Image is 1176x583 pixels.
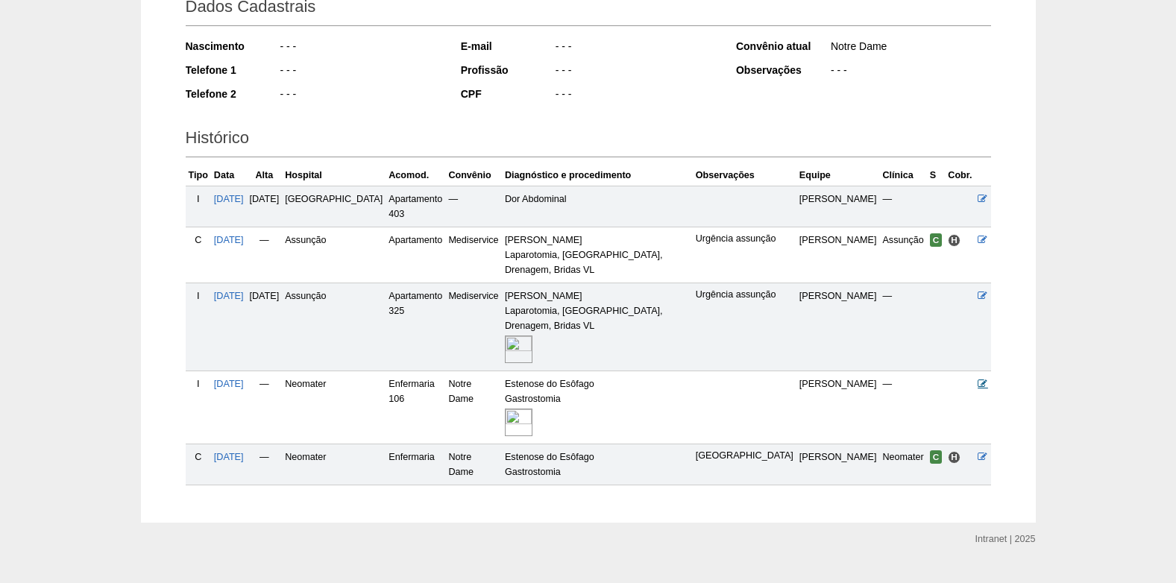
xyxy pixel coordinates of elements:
[445,227,502,283] td: Mediservice
[502,227,693,283] td: [PERSON_NAME] Laparotomia, [GEOGRAPHIC_DATA], Drenagem, Bridas VL
[247,444,283,485] td: —
[693,165,796,186] th: Observações
[554,86,716,105] div: - - -
[879,283,926,371] td: —
[189,233,208,248] div: C
[879,444,926,485] td: Neomater
[445,283,502,371] td: Mediservice
[279,39,441,57] div: - - -
[282,444,386,485] td: Neomater
[445,186,502,227] td: —
[386,283,445,371] td: Apartamento 325
[502,371,693,444] td: Estenose do Esôfago Gastrostomia
[879,227,926,283] td: Assunção
[282,283,386,371] td: Assunção
[214,379,244,389] a: [DATE]
[796,186,880,227] td: [PERSON_NAME]
[502,186,693,227] td: Dor Abdominal
[189,376,208,391] div: I
[214,194,244,204] a: [DATE]
[250,291,280,301] span: [DATE]
[186,165,211,186] th: Tipo
[879,186,926,227] td: —
[186,39,279,54] div: Nascimento
[829,39,991,57] div: Notre Dame
[386,227,445,283] td: Apartamento
[948,234,960,247] span: Hospital
[796,371,880,444] td: [PERSON_NAME]
[948,451,960,464] span: Hospital
[282,186,386,227] td: [GEOGRAPHIC_DATA]
[189,192,208,207] div: I
[829,63,991,81] div: - - -
[189,289,208,303] div: I
[879,371,926,444] td: —
[930,450,943,464] span: Confirmada
[445,444,502,485] td: Notre Dame
[796,165,880,186] th: Equipe
[186,86,279,101] div: Telefone 2
[282,371,386,444] td: Neomater
[502,165,693,186] th: Diagnóstico e procedimento
[279,86,441,105] div: - - -
[696,450,793,462] p: [GEOGRAPHIC_DATA]
[282,227,386,283] td: Assunção
[461,86,554,101] div: CPF
[554,63,716,81] div: - - -
[386,444,445,485] td: Enfermaria
[461,63,554,78] div: Profissão
[186,63,279,78] div: Telefone 1
[386,165,445,186] th: Acomod.
[736,63,829,78] div: Observações
[796,227,880,283] td: [PERSON_NAME]
[250,194,280,204] span: [DATE]
[214,452,244,462] a: [DATE]
[279,63,441,81] div: - - -
[211,165,247,186] th: Data
[945,165,975,186] th: Cobr.
[214,235,244,245] a: [DATE]
[445,165,502,186] th: Convênio
[930,233,943,247] span: Confirmada
[927,165,946,186] th: S
[975,532,1036,546] div: Intranet | 2025
[445,371,502,444] td: Notre Dame
[696,233,793,245] p: Urgência assunção
[736,39,829,54] div: Convênio atual
[186,123,991,157] h2: Histórico
[386,186,445,227] td: Apartamento 403
[247,165,283,186] th: Alta
[502,444,693,485] td: Estenose do Esôfago Gastrostomia
[796,444,880,485] td: [PERSON_NAME]
[554,39,716,57] div: - - -
[247,227,283,283] td: —
[214,291,244,301] a: [DATE]
[282,165,386,186] th: Hospital
[696,289,793,301] p: Urgência assunção
[796,283,880,371] td: [PERSON_NAME]
[879,165,926,186] th: Clínica
[189,450,208,464] div: C
[247,371,283,444] td: —
[386,371,445,444] td: Enfermaria 106
[502,283,693,371] td: [PERSON_NAME] Laparotomia, [GEOGRAPHIC_DATA], Drenagem, Bridas VL
[461,39,554,54] div: E-mail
